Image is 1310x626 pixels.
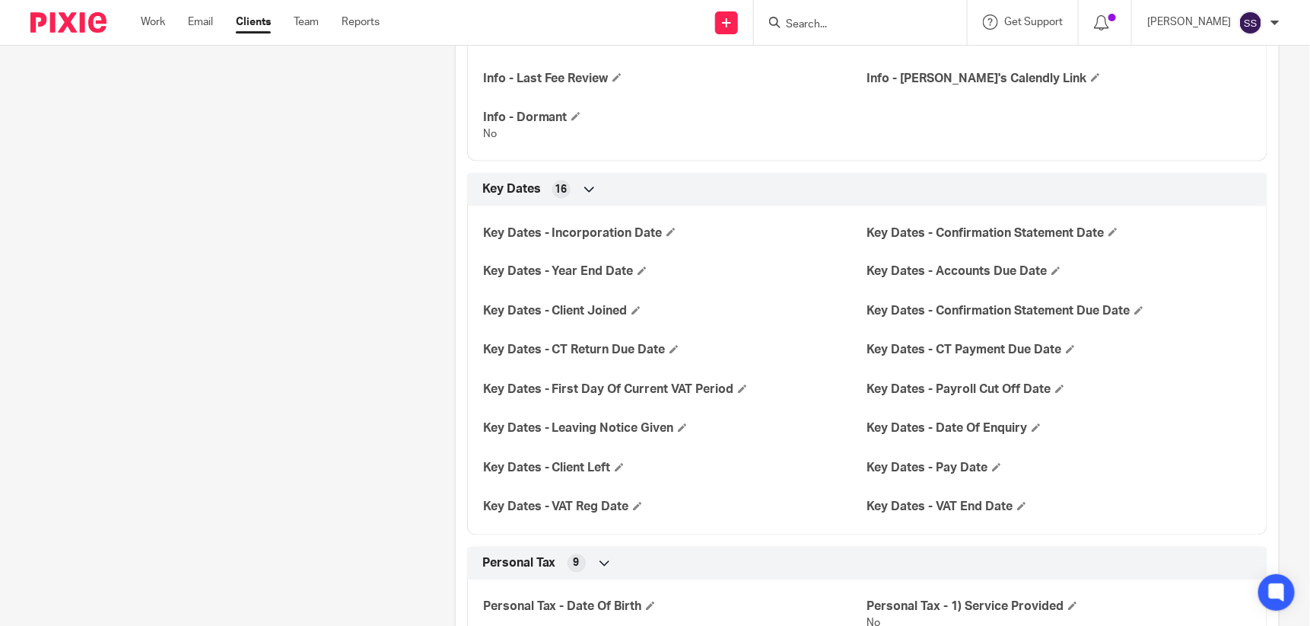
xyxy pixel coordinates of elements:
span: 9 [574,556,580,571]
h4: Key Dates - CT Return Due Date [483,343,867,359]
h4: Key Dates - Pay Date [867,461,1251,477]
a: Email [188,14,213,30]
h4: Key Dates - Client Left [483,461,867,477]
h4: Info - [PERSON_NAME]'s Calendly Link [867,71,1251,87]
span: Personal Tax [482,556,556,572]
h4: Key Dates - Leaving Notice Given [483,421,867,437]
img: svg%3E [1238,11,1263,35]
h4: Info - Dormant [483,110,867,126]
h4: Key Dates - Date Of Enquiry [867,421,1251,437]
a: Work [141,14,165,30]
h4: Personal Tax - 1) Service Provided [867,599,1251,615]
span: 16 [555,182,568,197]
h4: Key Dates - Confirmation Statement Date [867,225,1251,241]
input: Search [784,18,921,32]
a: Team [294,14,319,30]
h4: Key Dates - VAT End Date [867,500,1251,516]
a: Reports [342,14,380,30]
img: Pixie [30,12,107,33]
h4: Key Dates - Confirmation Statement Due Date [867,304,1251,320]
h4: Info - Last Fee Review [483,71,867,87]
h4: Key Dates - Payroll Cut Off Date [867,382,1251,398]
h4: Key Dates - Client Joined [483,304,867,320]
h4: Key Dates - VAT Reg Date [483,500,867,516]
a: Clients [236,14,271,30]
h4: Key Dates - First Day Of Current VAT Period [483,382,867,398]
p: [PERSON_NAME] [1147,14,1231,30]
span: No [483,129,497,139]
h4: Key Dates - Incorporation Date [483,225,867,241]
h4: Personal Tax - Date Of Birth [483,599,867,615]
span: Get Support [1004,17,1063,27]
span: Key Dates [482,181,541,197]
h4: Key Dates - Year End Date [483,264,867,280]
h4: Key Dates - Accounts Due Date [867,264,1251,280]
h4: Key Dates - CT Payment Due Date [867,343,1251,359]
